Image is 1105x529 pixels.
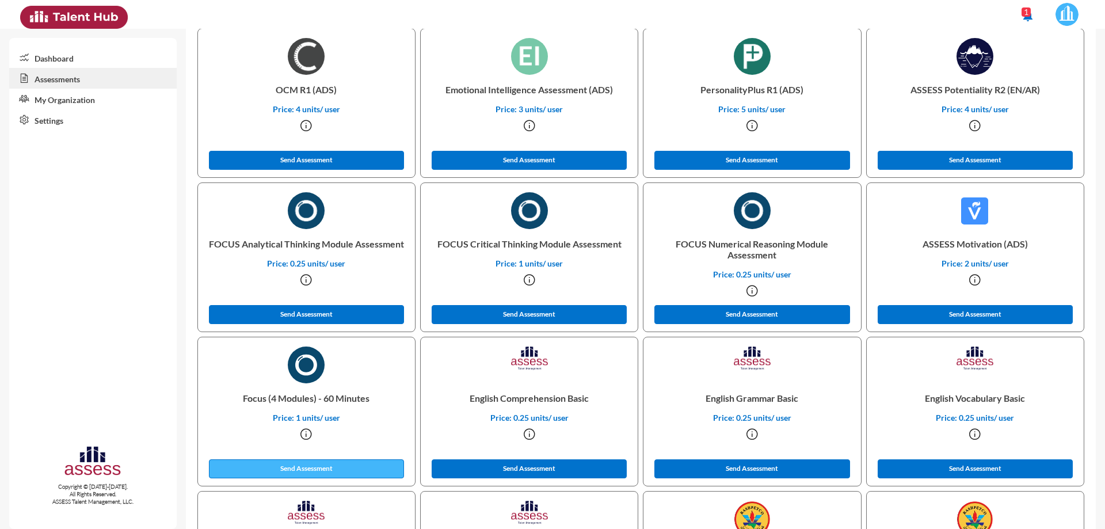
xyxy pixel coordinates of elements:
button: Send Assessment [432,459,627,478]
p: FOCUS Analytical Thinking Module Assessment [207,229,406,258]
p: ASSESS Motivation (ADS) [876,229,1074,258]
button: Send Assessment [878,305,1073,324]
p: Price: 0.25 units/ user [430,413,628,423]
button: Send Assessment [209,459,405,478]
p: English Grammar Basic [653,383,851,413]
p: Price: 2 units/ user [876,258,1074,268]
p: Focus (4 Modules) - 60 Minutes [207,383,406,413]
p: Price: 5 units/ user [653,104,851,114]
p: Price: 0.25 units/ user [207,258,406,268]
img: assesscompany-logo.png [63,444,122,481]
a: Dashboard [9,47,177,68]
button: Send Assessment [209,151,405,170]
p: English Comprehension Basic [430,383,628,413]
p: OCM R1 (ADS) [207,75,406,104]
p: ASSESS Potentiality R2 (EN/AR) [876,75,1074,104]
a: My Organization [9,89,177,109]
p: Price: 4 units/ user [207,104,406,114]
button: Send Assessment [654,459,850,478]
button: Send Assessment [654,151,850,170]
p: Price: 1 units/ user [430,258,628,268]
p: Price: 0.25 units/ user [653,269,851,279]
div: 1 [1022,7,1031,17]
p: English Vocabulary Basic [876,383,1074,413]
button: Send Assessment [432,305,627,324]
p: Price: 0.25 units/ user [876,413,1074,423]
button: Send Assessment [432,151,627,170]
button: Send Assessment [209,305,405,324]
p: Price: 0.25 units/ user [653,413,851,423]
a: Settings [9,109,177,130]
a: Assessments [9,68,177,89]
p: Price: 4 units/ user [876,104,1074,114]
p: Price: 1 units/ user [207,413,406,423]
button: Send Assessment [654,305,850,324]
button: Send Assessment [878,459,1073,478]
p: Copyright © [DATE]-[DATE]. All Rights Reserved. ASSESS Talent Management, LLC. [9,483,177,505]
p: FOCUS Numerical Reasoning Module Assessment [653,229,851,269]
p: PersonalityPlus R1 (ADS) [653,75,851,104]
mat-icon: notifications [1021,9,1035,22]
p: Emotional Intelligence Assessment (ADS) [430,75,628,104]
p: Price: 3 units/ user [430,104,628,114]
button: Send Assessment [878,151,1073,170]
p: FOCUS Critical Thinking Module Assessment [430,229,628,258]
